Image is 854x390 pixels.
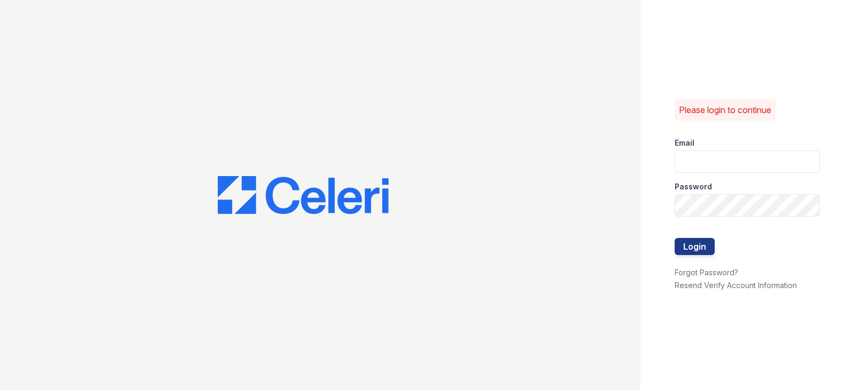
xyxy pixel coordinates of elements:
[218,176,389,214] img: CE_Logo_Blue-a8612792a0a2168367f1c8372b55b34899dd931a85d93a1a3d3e32e68fde9ad4.png
[679,104,771,116] p: Please login to continue
[675,138,694,148] label: Email
[675,281,797,290] a: Resend Verify Account Information
[675,268,738,277] a: Forgot Password?
[675,238,715,255] button: Login
[675,181,712,192] label: Password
